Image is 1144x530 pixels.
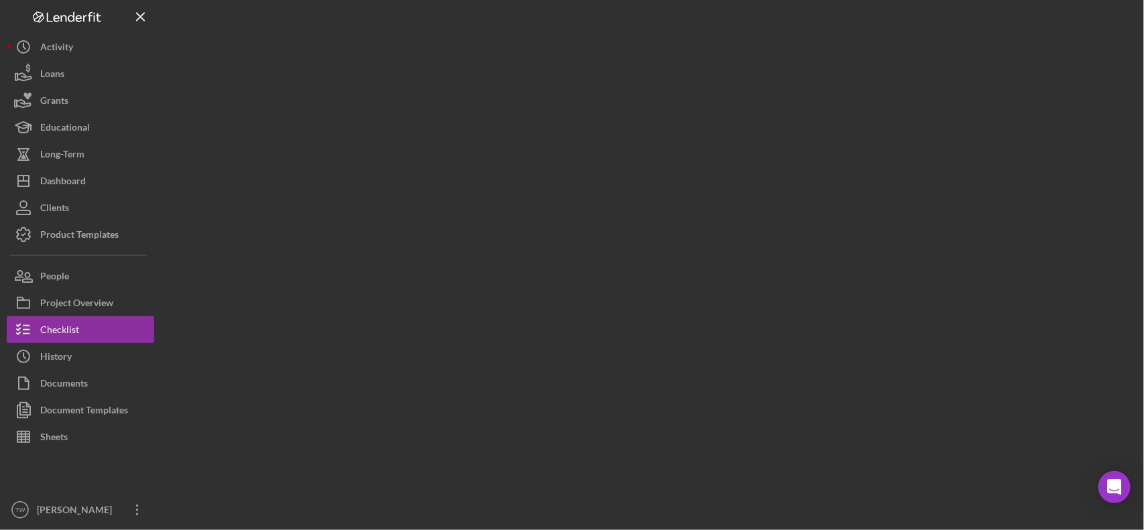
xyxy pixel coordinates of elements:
button: People [7,263,154,289]
div: [PERSON_NAME] [34,496,121,527]
button: Long-Term [7,141,154,168]
button: History [7,343,154,370]
div: Loans [40,60,64,90]
button: Document Templates [7,397,154,423]
button: Loans [7,60,154,87]
text: TW [15,507,26,514]
div: Educational [40,114,90,144]
div: History [40,343,72,373]
div: Dashboard [40,168,86,198]
div: Long-Term [40,141,84,171]
div: Checklist [40,316,79,346]
div: People [40,263,69,293]
button: Documents [7,370,154,397]
div: Sheets [40,423,68,454]
button: Educational [7,114,154,141]
button: Grants [7,87,154,114]
div: Clients [40,194,69,224]
button: Product Templates [7,221,154,248]
button: Clients [7,194,154,221]
button: Dashboard [7,168,154,194]
div: Open Intercom Messenger [1098,471,1131,503]
button: Project Overview [7,289,154,316]
div: Activity [40,34,73,64]
div: Grants [40,87,68,117]
div: Document Templates [40,397,128,427]
button: Checklist [7,316,154,343]
div: Product Templates [40,221,119,251]
button: Activity [7,34,154,60]
button: Sheets [7,423,154,450]
div: Project Overview [40,289,113,320]
div: Documents [40,370,88,400]
button: TW[PERSON_NAME] [7,496,154,523]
